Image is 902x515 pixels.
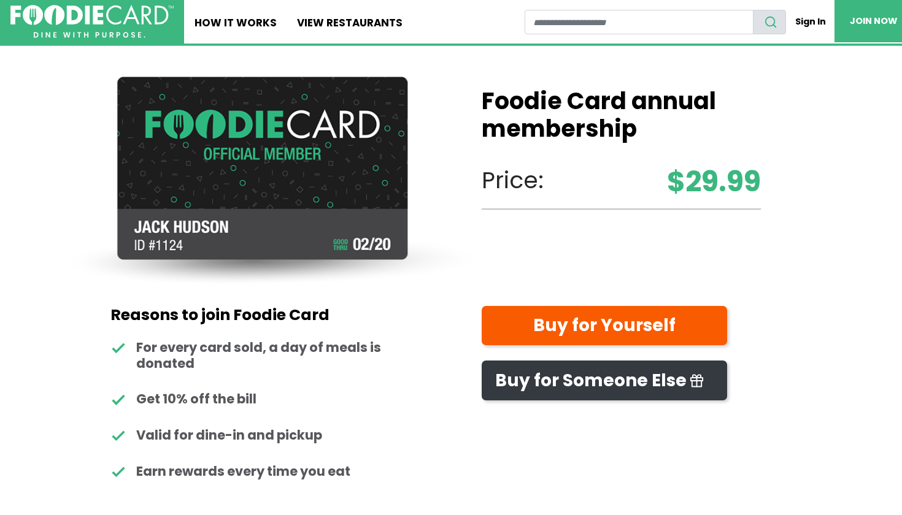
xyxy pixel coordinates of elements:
[753,10,786,34] button: search
[525,10,754,34] input: restaurant search
[482,306,727,345] a: Buy for Yourself
[110,306,399,324] h2: Reasons to join Foodie Card
[110,340,399,370] li: For every card sold, a day of meals is donated
[482,360,727,400] a: Buy for Someone Else
[667,161,761,203] strong: $29.99
[482,163,760,198] p: Price:
[110,427,399,443] li: Valid for dine-in and pickup
[482,87,760,143] h1: Foodie Card annual membership
[110,464,399,479] li: Earn rewards every time you eat
[786,10,835,34] a: Sign In
[10,5,174,38] img: FoodieCard; Eat, Drink, Save, Donate
[110,391,399,406] li: Get 10% off the bill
